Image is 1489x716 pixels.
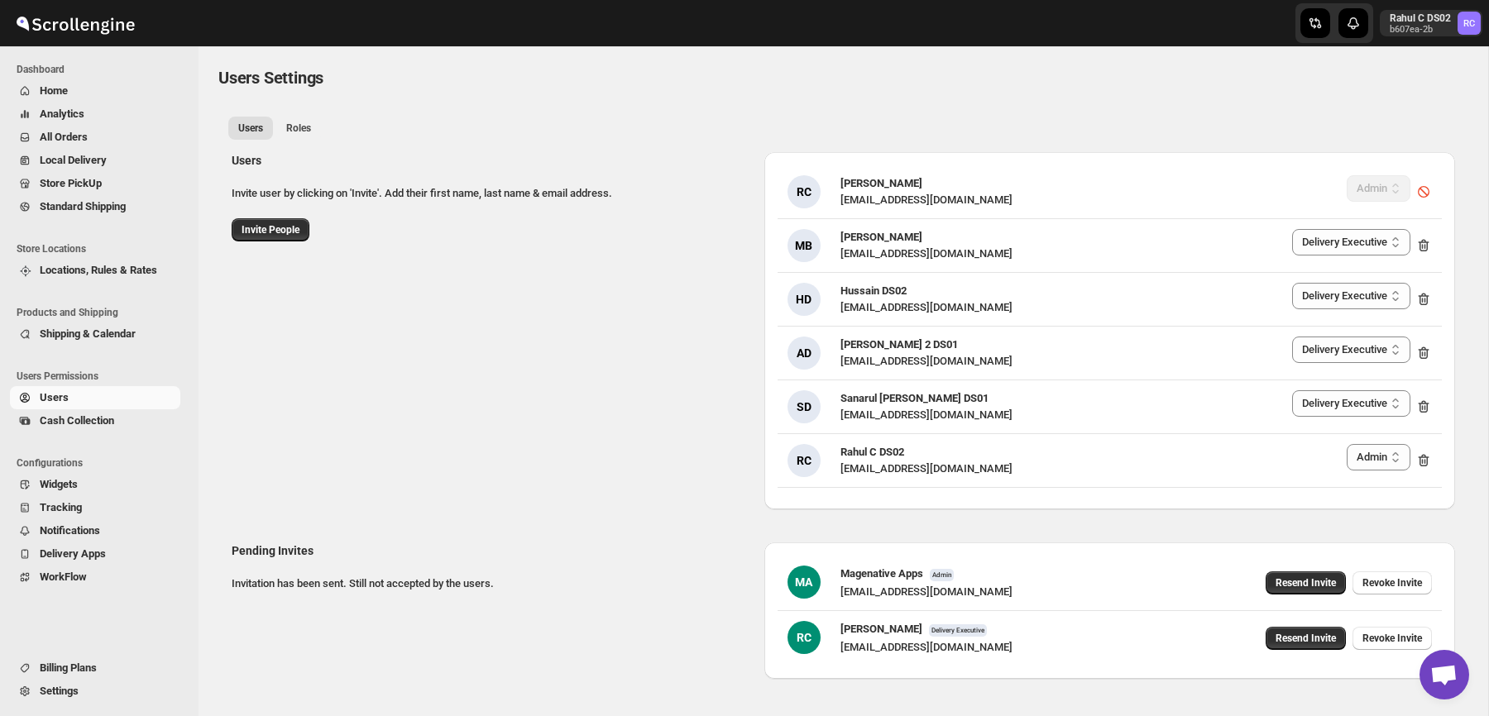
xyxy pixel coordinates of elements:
span: Users [40,391,69,403]
div: [EMAIL_ADDRESS][DOMAIN_NAME] [840,584,1013,600]
button: WorkFlow [10,566,180,589]
span: Admin [930,569,954,581]
span: Revoke Invite [1362,632,1422,645]
div: SD [788,390,821,423]
span: Configurations [17,456,187,470]
div: MB [788,229,821,262]
div: RC [788,621,821,654]
div: AD [788,337,821,370]
p: b607ea-2b [1390,25,1451,35]
span: Magenative Apps [840,567,923,580]
div: [EMAIL_ADDRESS][DOMAIN_NAME] [840,353,1013,370]
button: Resend Invite [1266,571,1346,594]
button: User menu [1380,10,1482,36]
span: Users [238,122,263,135]
span: Settings [40,685,79,697]
button: Settings [10,680,180,703]
button: Locations, Rules & Rates [10,259,180,282]
span: Delivery Apps [40,547,106,560]
span: Cash Collection [40,414,114,427]
span: Analytics [40,107,84,120]
span: Local Delivery [40,154,107,166]
span: Tracking [40,501,82,513]
span: Notifications [40,524,100,537]
span: Users Permissions [17,370,187,383]
button: Cash Collection [10,409,180,432]
p: Invite user by clicking on 'Invite'. Add their first name, last name & email address. [232,185,751,202]
div: [EMAIL_ADDRESS][DOMAIN_NAME] [840,299,1013,316]
span: Invite People [242,223,299,236]
span: Dashboard [17,63,187,76]
button: All customers [228,117,273,140]
span: Widgets [40,478,78,490]
button: Shipping & Calendar [10,322,180,346]
span: Hussain DS02 [840,284,907,297]
span: Store PickUp [40,177,102,189]
button: Tracking [10,496,180,519]
span: Sanarul [PERSON_NAME] DS01 [840,392,989,404]
span: Store Locations [17,242,187,255]
span: [PERSON_NAME] [840,177,922,189]
span: Home [40,84,68,97]
span: Resend Invite [1276,576,1336,590]
div: [EMAIL_ADDRESS][DOMAIN_NAME] [840,192,1013,208]
span: Products and Shipping [17,306,187,319]
span: Rahul C DS02 [1458,12,1481,35]
div: [EMAIL_ADDRESS][DOMAIN_NAME] [840,407,1013,423]
span: Shipping & Calendar [40,327,136,340]
div: RC [788,444,821,477]
p: Invitation has been sent. Still not accepted by the users. [232,575,751,592]
span: Delivery Executive [929,624,987,637]
button: Revoke Invite [1353,627,1432,650]
div: RC [788,175,821,208]
button: All Orders [10,126,180,149]
text: RC [1463,18,1475,29]
div: HD [788,283,821,316]
button: Analytics [10,103,180,126]
button: Invite People [232,218,309,241]
button: Billing Plans [10,656,180,680]
button: Widgets [10,473,180,496]
span: [PERSON_NAME] [840,231,922,243]
span: Locations, Rules & Rates [40,264,157,276]
div: [EMAIL_ADDRESS][DOMAIN_NAME] [840,246,1013,262]
a: Open chat [1420,650,1469,699]
button: Revoke Invite [1353,571,1432,594]
div: MA [788,566,821,599]
div: [EMAIL_ADDRESS][DOMAIN_NAME] [840,461,1013,477]
span: Roles [286,122,311,135]
span: WorkFlow [40,570,87,583]
span: Standard Shipping [40,200,126,212]
img: ScrollEngine [13,2,137,44]
span: Resend Invite [1276,632,1336,645]
button: Users [10,386,180,409]
span: Revoke Invite [1362,576,1422,590]
span: Users Settings [218,68,323,88]
p: Rahul C DS02 [1390,12,1451,25]
div: All customers [218,146,1468,685]
span: [PERSON_NAME] [840,623,922,635]
span: [PERSON_NAME] 2 DS01 [840,338,958,351]
span: Billing Plans [40,661,97,674]
button: Resend Invite [1266,627,1346,650]
h2: Pending Invites [232,542,751,559]
span: All Orders [40,131,88,143]
button: Notifications [10,519,180,542]
span: Rahul C DS02 [840,446,904,458]
h2: Users [232,152,751,169]
div: [EMAIL_ADDRESS][DOMAIN_NAME] [840,639,1013,656]
button: Delivery Apps [10,542,180,566]
button: Home [10,79,180,103]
